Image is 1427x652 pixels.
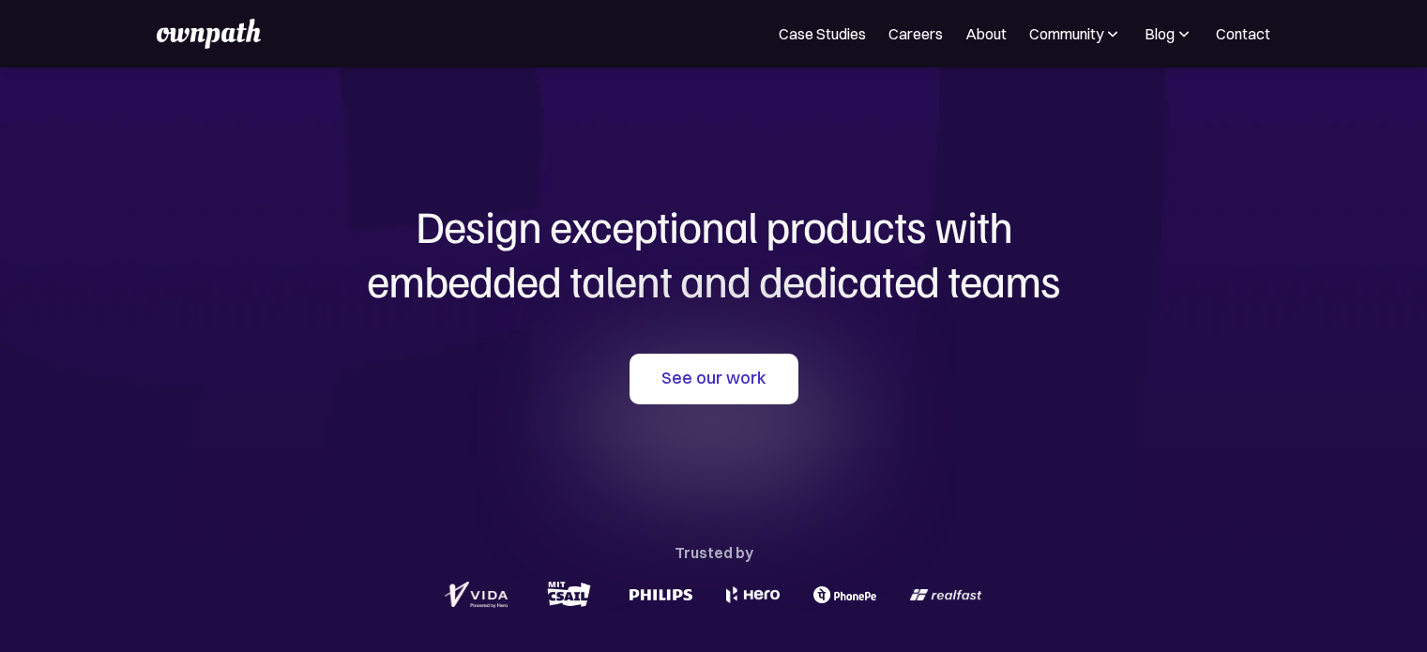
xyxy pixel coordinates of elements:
a: See our work [630,354,798,404]
h1: Design exceptional products with embedded talent and dedicated teams [264,199,1164,307]
div: Blog [1145,23,1193,45]
div: Community [1029,23,1122,45]
a: Careers [888,23,943,45]
a: About [965,23,1007,45]
a: Contact [1216,23,1270,45]
div: Trusted by [675,539,753,566]
div: Community [1029,23,1103,45]
a: Case Studies [779,23,866,45]
div: Blog [1145,23,1175,45]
